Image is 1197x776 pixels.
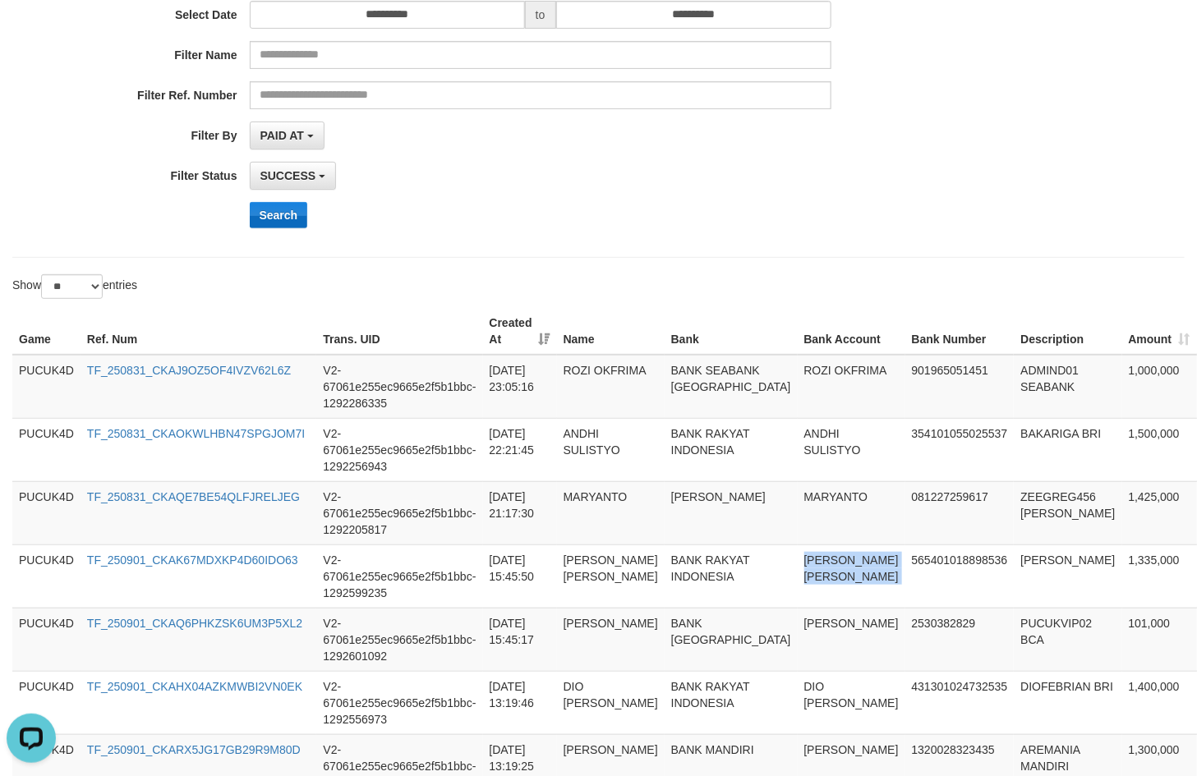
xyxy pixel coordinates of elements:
[905,481,1015,544] td: 081227259617
[87,553,298,567] a: TF_250901_CKAK67MDXKP4D60IDO63
[316,544,482,608] td: V2-67061e255ec9665e2f5b1bbc-1292599235
[87,743,301,756] a: TF_250901_CKARX5JG17GB29R9M80D
[87,427,305,440] a: TF_250831_CKAOKWLHBN47SPGJOM7I
[483,544,557,608] td: [DATE] 15:45:50
[1014,481,1121,544] td: ZEEGREG456 [PERSON_NAME]
[798,355,905,419] td: ROZI OKFRIMA
[483,608,557,671] td: [DATE] 15:45:17
[905,544,1015,608] td: 565401018898536
[798,481,905,544] td: MARYANTO
[1014,671,1121,734] td: DIOFEBRIAN BRI
[665,418,798,481] td: BANK RAKYAT INDONESIA
[12,418,81,481] td: PUCUK4D
[12,308,81,355] th: Game
[665,608,798,671] td: BANK [GEOGRAPHIC_DATA]
[1122,671,1197,734] td: 1,400,000
[483,671,557,734] td: [DATE] 13:19:46
[250,162,337,190] button: SUCCESS
[557,481,665,544] td: MARYANTO
[557,671,665,734] td: DIO [PERSON_NAME]
[250,122,325,149] button: PAID AT
[87,364,291,377] a: TF_250831_CKAJ9OZ5OF4IVZV62L6Z
[1014,355,1121,419] td: ADMIND01 SEABANK
[316,481,482,544] td: V2-67061e255ec9665e2f5b1bbc-1292205817
[798,308,905,355] th: Bank Account
[316,671,482,734] td: V2-67061e255ec9665e2f5b1bbc-1292556973
[87,617,302,630] a: TF_250901_CKAQ6PHKZSK6UM3P5XL2
[1014,418,1121,481] td: BAKARIGA BRI
[87,680,302,693] a: TF_250901_CKAHX04AZKMWBI2VN0EK
[1122,355,1197,419] td: 1,000,000
[483,355,557,419] td: [DATE] 23:05:16
[483,418,557,481] td: [DATE] 22:21:45
[665,544,798,608] td: BANK RAKYAT INDONESIA
[905,355,1015,419] td: 901965051451
[905,418,1015,481] td: 354101055025537
[1014,608,1121,671] td: PUCUKVIP02 BCA
[665,481,798,544] td: [PERSON_NAME]
[12,671,81,734] td: PUCUK4D
[1122,481,1197,544] td: 1,425,000
[12,544,81,608] td: PUCUK4D
[1122,418,1197,481] td: 1,500,000
[1122,608,1197,671] td: 101,000
[665,355,798,419] td: BANK SEABANK [GEOGRAPHIC_DATA]
[665,671,798,734] td: BANK RAKYAT INDONESIA
[12,355,81,419] td: PUCUK4D
[316,418,482,481] td: V2-67061e255ec9665e2f5b1bbc-1292256943
[316,608,482,671] td: V2-67061e255ec9665e2f5b1bbc-1292601092
[260,169,316,182] span: SUCCESS
[1014,308,1121,355] th: Description
[12,608,81,671] td: PUCUK4D
[905,608,1015,671] td: 2530382829
[1014,544,1121,608] td: [PERSON_NAME]
[12,274,137,299] label: Show entries
[483,481,557,544] td: [DATE] 21:17:30
[7,7,56,56] button: Open LiveChat chat widget
[798,608,905,671] td: [PERSON_NAME]
[905,671,1015,734] td: 431301024732535
[1122,308,1197,355] th: Amount: activate to sort column ascending
[798,671,905,734] td: DIO [PERSON_NAME]
[798,544,905,608] td: [PERSON_NAME] [PERSON_NAME]
[557,544,665,608] td: [PERSON_NAME] [PERSON_NAME]
[12,481,81,544] td: PUCUK4D
[557,418,665,481] td: ANDHI SULISTYO
[316,308,482,355] th: Trans. UID
[483,308,557,355] th: Created At: activate to sort column ascending
[87,490,300,503] a: TF_250831_CKAQE7BE54QLFJRELJEG
[81,308,317,355] th: Ref. Num
[905,308,1015,355] th: Bank Number
[525,1,556,29] span: to
[1122,544,1197,608] td: 1,335,000
[557,608,665,671] td: [PERSON_NAME]
[557,308,665,355] th: Name
[41,274,103,299] select: Showentries
[665,308,798,355] th: Bank
[798,418,905,481] td: ANDHI SULISTYO
[316,355,482,419] td: V2-67061e255ec9665e2f5b1bbc-1292286335
[557,355,665,419] td: ROZI OKFRIMA
[260,129,304,142] span: PAID AT
[250,202,308,228] button: Search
